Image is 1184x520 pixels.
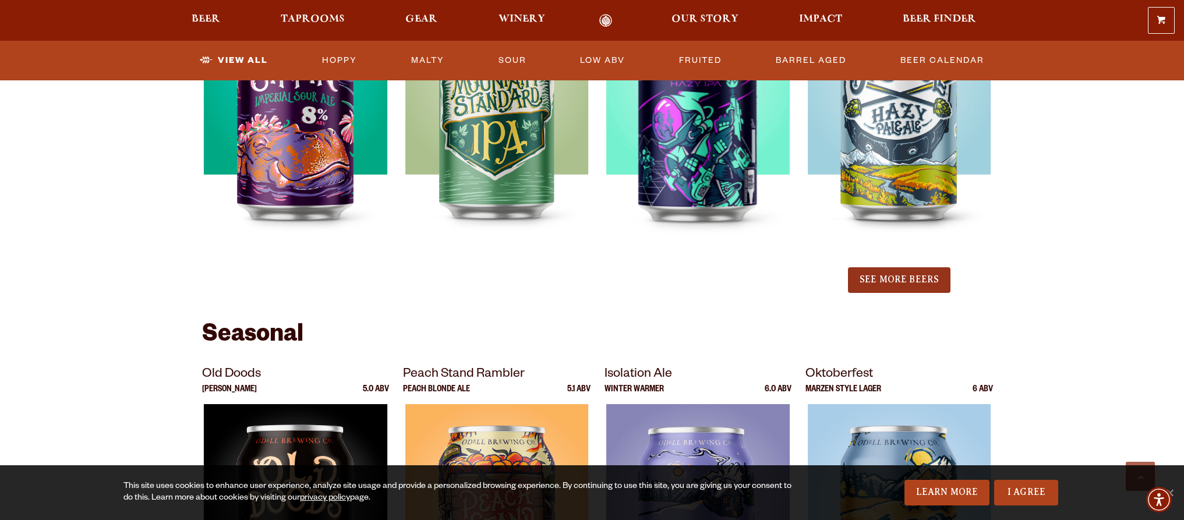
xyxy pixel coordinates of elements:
a: privacy policy [300,494,350,503]
a: Malty [407,47,449,74]
div: Accessibility Menu [1146,487,1172,512]
span: Taprooms [281,15,345,24]
span: Impact [799,15,842,24]
a: Sour [494,47,531,74]
p: [PERSON_NAME] [202,385,257,404]
a: Winery [491,14,553,27]
div: This site uses cookies to enhance user experience, analyze site usage and provide a personalized ... [123,481,799,504]
a: Barrel Aged [771,47,851,74]
span: Beer [192,15,220,24]
p: Marzen Style Lager [805,385,881,404]
p: 6.0 ABV [765,385,791,404]
button: See More Beers [848,267,950,293]
a: Fruited [674,47,726,74]
a: I Agree [994,480,1058,505]
a: Impact [791,14,850,27]
a: Our Story [664,14,746,27]
a: Taprooms [273,14,352,27]
span: Our Story [671,15,738,24]
a: Learn More [904,480,990,505]
span: Gear [405,15,437,24]
a: Low ABV [575,47,630,74]
a: Gear [398,14,445,27]
span: Beer Finder [903,15,976,24]
p: Peach Stand Rambler [403,365,591,385]
a: Beer Finder [895,14,984,27]
a: Scroll to top [1126,462,1155,491]
p: 5.0 ABV [363,385,389,404]
p: Old Doods [202,365,390,385]
p: 6 ABV [973,385,993,404]
p: Oktoberfest [805,365,993,385]
h2: Seasonal [202,323,982,351]
p: Winter Warmer [605,385,664,404]
p: Isolation Ale [605,365,792,385]
span: Winery [499,15,545,24]
p: 5.1 ABV [567,385,591,404]
a: Beer [184,14,228,27]
a: Beer Calendar [896,47,989,74]
a: Odell Home [584,14,628,27]
p: Peach Blonde Ale [403,385,470,404]
a: View All [195,47,273,74]
a: Hoppy [317,47,362,74]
